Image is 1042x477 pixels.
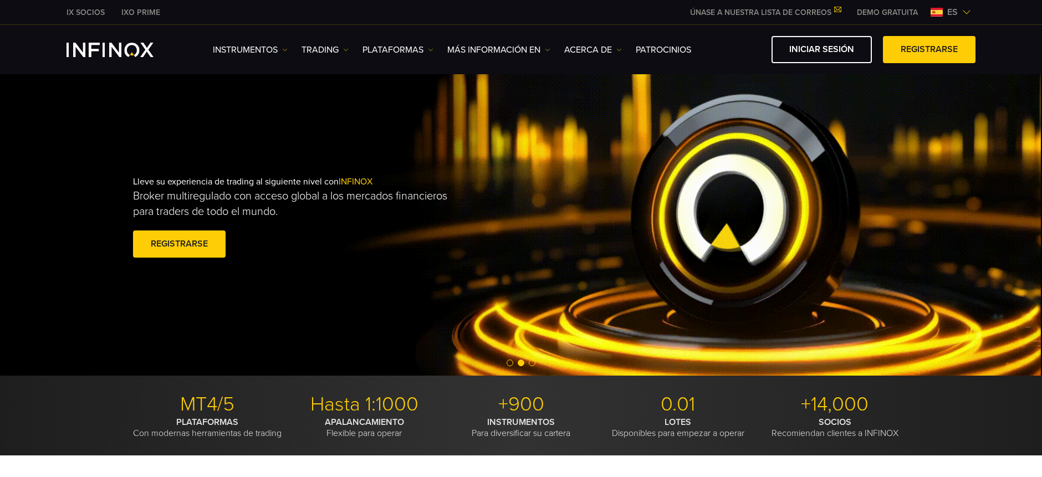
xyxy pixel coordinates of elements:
[883,36,975,63] a: Registrarse
[604,417,752,439] p: Disponibles para empezar a operar
[339,176,372,187] span: INFINOX
[507,360,513,366] span: Go to slide 1
[325,417,404,428] strong: APALANCAMIENTO
[682,8,849,17] a: ÚNASE A NUESTRA LISTA DE CORREOS
[58,7,113,18] a: INFINOX
[487,417,555,428] strong: INSTRUMENTOS
[176,417,238,428] strong: PLATAFORMAS
[760,392,909,417] p: +14,000
[529,360,535,366] span: Go to slide 3
[290,417,438,439] p: Flexible para operar
[447,417,595,439] p: Para diversificar su cartera
[564,43,622,57] a: ACERCA DE
[133,392,282,417] p: MT4/5
[760,417,909,439] p: Recomiendan clientes a INFINOX
[518,360,524,366] span: Go to slide 2
[849,7,926,18] a: INFINOX MENU
[302,43,349,57] a: TRADING
[665,417,691,428] strong: LOTES
[133,230,226,258] a: Registrarse
[943,6,962,19] span: es
[133,417,282,439] p: Con modernas herramientas de trading
[67,43,180,57] a: INFINOX Logo
[772,36,872,63] a: Iniciar sesión
[819,417,851,428] strong: SOCIOS
[636,43,691,57] a: Patrocinios
[290,392,438,417] p: Hasta 1:1000
[113,7,168,18] a: INFINOX
[362,43,433,57] a: PLATAFORMAS
[133,158,544,278] div: Lleve su experiencia de trading al siguiente nivel con
[133,188,462,219] p: Broker multiregulado con acceso global a los mercados financieros para traders de todo el mundo.
[604,392,752,417] p: 0.01
[447,43,550,57] a: Más información en
[213,43,288,57] a: Instrumentos
[447,392,595,417] p: +900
